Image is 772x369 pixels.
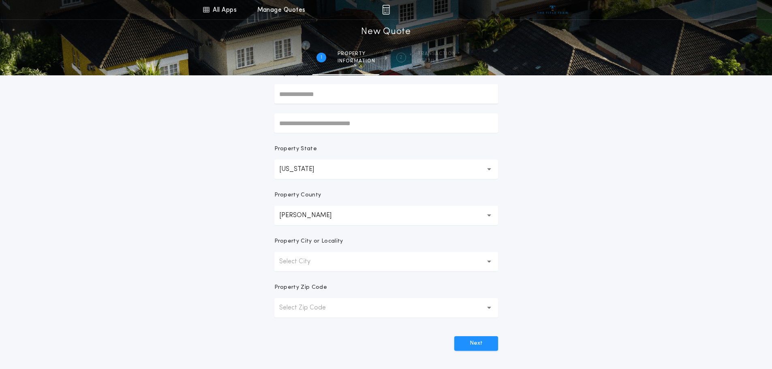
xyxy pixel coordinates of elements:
[279,211,344,220] p: [PERSON_NAME]
[537,6,568,14] img: vs-icon
[274,145,317,153] p: Property State
[417,51,456,57] span: Transaction
[274,298,498,318] button: Select Zip Code
[274,191,321,199] p: Property County
[274,284,327,292] p: Property Zip Code
[274,252,498,271] button: Select City
[338,58,375,64] span: information
[382,5,390,15] img: img
[279,303,339,313] p: Select Zip Code
[274,160,498,179] button: [US_STATE]
[338,51,375,57] span: Property
[400,54,402,61] h2: 2
[279,257,323,267] p: Select City
[274,206,498,225] button: [PERSON_NAME]
[321,54,322,61] h2: 1
[361,26,411,38] h1: New Quote
[454,336,498,351] button: Next
[417,58,456,64] span: details
[279,164,327,174] p: [US_STATE]
[274,237,343,245] p: Property City or Locality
